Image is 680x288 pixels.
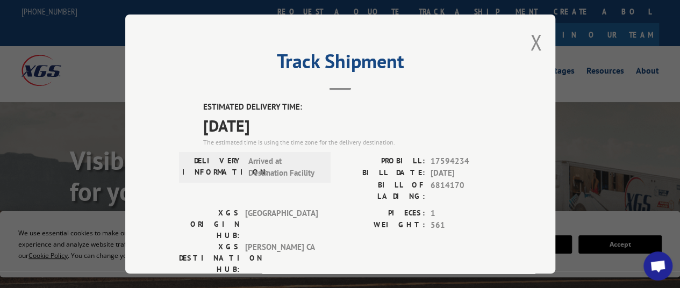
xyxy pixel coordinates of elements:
[431,207,502,219] span: 1
[245,241,318,275] span: [PERSON_NAME] CA
[179,54,502,74] h2: Track Shipment
[340,219,425,232] label: WEIGHT:
[248,155,321,179] span: Arrived at Destination Facility
[340,167,425,179] label: BILL DATE:
[203,137,502,147] div: The estimated time is using the time zone for the delivery destination.
[431,155,502,167] span: 17594234
[179,241,240,275] label: XGS DESTINATION HUB:
[203,101,502,113] label: ESTIMATED DELIVERY TIME:
[182,155,243,179] label: DELIVERY INFORMATION:
[431,219,502,232] span: 561
[245,207,318,241] span: [GEOGRAPHIC_DATA]
[431,179,502,201] span: 6814170
[340,207,425,219] label: PIECES:
[179,207,240,241] label: XGS ORIGIN HUB:
[340,179,425,201] label: BILL OF LADING:
[340,155,425,167] label: PROBILL:
[203,113,502,137] span: [DATE]
[431,167,502,179] span: [DATE]
[530,28,542,56] button: Close modal
[643,251,672,280] div: Open chat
